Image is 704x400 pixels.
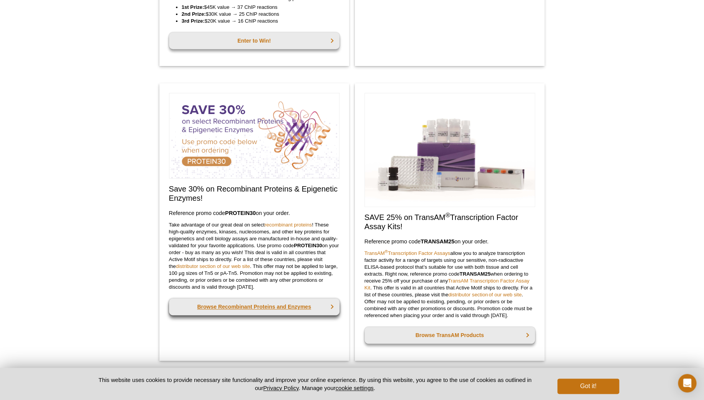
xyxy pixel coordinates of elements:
[335,385,373,391] button: cookie settings
[182,18,205,24] strong: 3rd Prize:
[364,327,535,344] a: Browse TransAM Products
[364,93,535,207] img: Save on TransAM
[294,243,322,248] strong: PROTEIN30
[182,4,332,11] li: $45K value → 37 ChIP reactions
[265,222,312,228] a: recombinant proteins
[445,211,450,218] sup: ®
[421,238,454,245] strong: TRANSAM25
[364,213,535,231] h2: SAVE 25% on TransAM Transcription Factor Assay Kits!
[364,250,450,256] a: TransAM®Transcription Factor Assays
[169,208,340,218] h3: Reference promo code on your order.
[225,210,256,216] strong: PROTEIN30
[459,271,490,277] strong: TRANSAM25
[385,249,388,254] sup: ®
[182,4,204,10] strong: 1st Prize:
[448,292,522,298] a: distributor section of our web site
[169,298,340,315] a: Browse Recombinant Proteins and Enzymes
[678,374,696,392] div: Open Intercom Messenger
[85,376,545,392] p: This website uses cookies to provide necessary site functionality and improve your online experie...
[364,237,535,246] h3: Reference promo code on your order.
[182,11,206,17] strong: 2nd Prize:
[169,93,340,179] img: Save on Recombinant Proteins and Enzymes
[182,18,332,25] li: $20K value → 16 ChIP reactions
[557,379,619,394] button: Got it!
[169,221,340,291] p: Take advantage of our great deal on select ! These high-quality enzymes, kinases, nucleosomes, an...
[364,250,535,319] p: allow you to analyze transcription factor activity for a range of targets using our sensitive, no...
[263,385,298,391] a: Privacy Policy
[182,11,332,18] li: $30K value → 25 ChIP reactions
[169,184,340,203] h2: Save 30% on Recombinant Proteins & Epigenetic Enzymes!
[176,263,250,269] a: distributor section of our web site
[169,32,340,49] a: Enter to Win!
